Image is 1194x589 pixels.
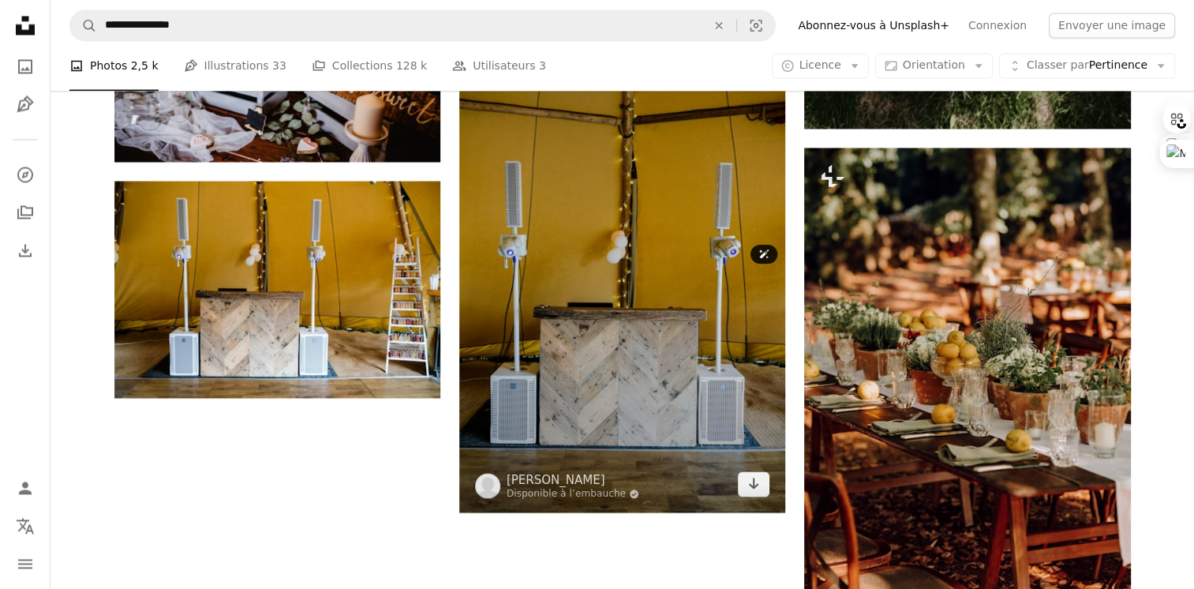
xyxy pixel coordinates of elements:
span: 128 k [396,58,427,75]
a: Abonnez-vous à Unsplash+ [788,13,959,38]
a: Explorer [9,159,41,190]
a: Disponible à l’embauche [507,487,639,500]
a: Une longue table est dressée avec des citrons et de la verdure [804,385,1130,400]
a: Collections [9,197,41,228]
span: Licence [799,59,841,72]
span: Pertinence [1027,58,1147,74]
button: Orientation [875,54,993,79]
span: Classer par [1027,59,1089,72]
span: 3 [539,58,546,75]
button: Effacer [702,10,736,40]
span: Orientation [903,59,965,72]
a: Illustrations 33 [184,41,286,92]
a: une pièce avec une grande boîte métallique et un chauffage [459,261,785,275]
button: Envoyer une image [1049,13,1175,38]
button: Menu [9,548,41,580]
button: Recherche de visuels [737,10,775,40]
a: [PERSON_NAME] [507,471,639,487]
img: une pièce avec une grande boîte métallique et un chauffage [459,23,785,512]
button: Classer parPertinence [999,54,1175,79]
a: Utilisateurs 3 [452,41,546,92]
a: Accueil — Unsplash [9,9,41,44]
a: Illustrations [9,88,41,120]
button: Rechercher sur Unsplash [70,10,97,40]
button: Licence [772,54,869,79]
form: Rechercher des visuels sur tout le site [69,9,776,41]
span: 33 [272,58,286,75]
img: Accéder au profil de Gary Davies [475,473,500,498]
a: Historique de téléchargement [9,234,41,266]
img: une pièce avec une étagère et une bibliothèque [114,181,440,398]
a: Connexion [959,13,1036,38]
a: Photos [9,51,41,82]
a: Télécharger [738,471,769,497]
button: Langue [9,510,41,542]
a: Connexion / S’inscrire [9,472,41,504]
a: Collections 128 k [312,41,427,92]
a: une pièce avec une étagère et une bibliothèque [114,282,440,296]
